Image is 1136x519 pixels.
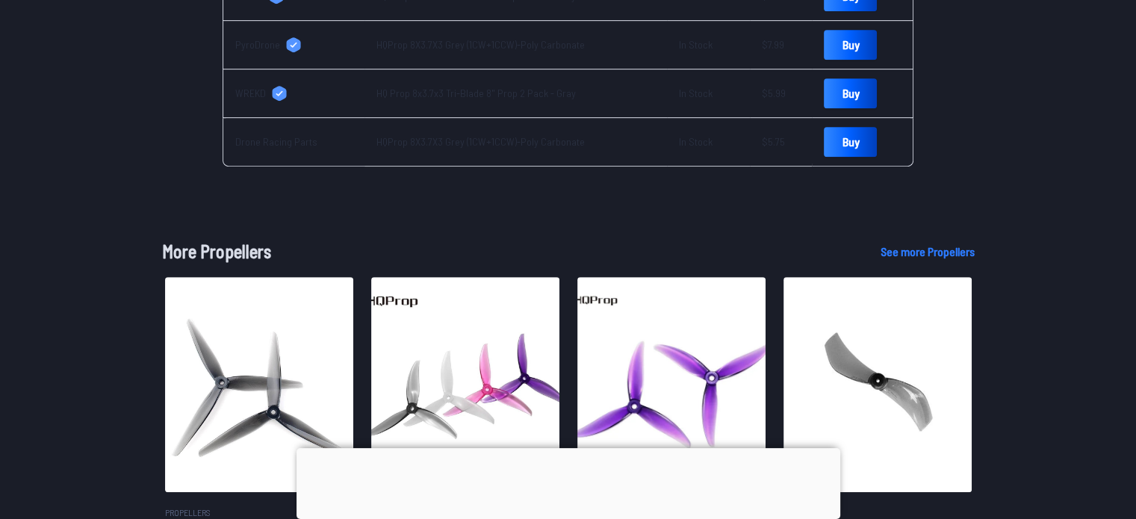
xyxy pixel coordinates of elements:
[297,448,840,515] iframe: Advertisement
[235,37,280,52] span: PyroDrone
[824,78,877,108] a: Buy
[235,37,353,52] a: PyroDrone
[824,127,877,157] a: Buy
[165,507,211,518] span: Propellers
[750,118,812,167] td: $5.75
[376,38,585,51] a: HQProp 8X3.7X3 Grey (1CW+1CCW)-Poly Carbonate
[667,118,750,167] td: In Stock
[750,21,812,69] td: $7.99
[750,69,812,118] td: $5.99
[162,238,857,265] h1: More Propellers
[881,243,975,261] a: See more Propellers
[667,21,750,69] td: In Stock
[376,87,576,99] a: HQ Prop 8x3.7x3 Tri-Blade 8" Prop 2 Pack - Gray
[371,277,559,492] img: image
[235,134,353,149] a: Drone Racing Parts
[235,86,353,101] a: WREKD
[783,277,972,492] img: image
[824,30,877,60] a: Buy
[235,134,317,149] span: Drone Racing Parts
[577,277,766,492] img: image
[165,277,353,492] img: image
[667,69,750,118] td: In Stock
[235,86,266,101] span: WREKD
[376,135,585,148] a: HQProp 8X3.7X3 Grey (1CW+1CCW)-Poly Carbonate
